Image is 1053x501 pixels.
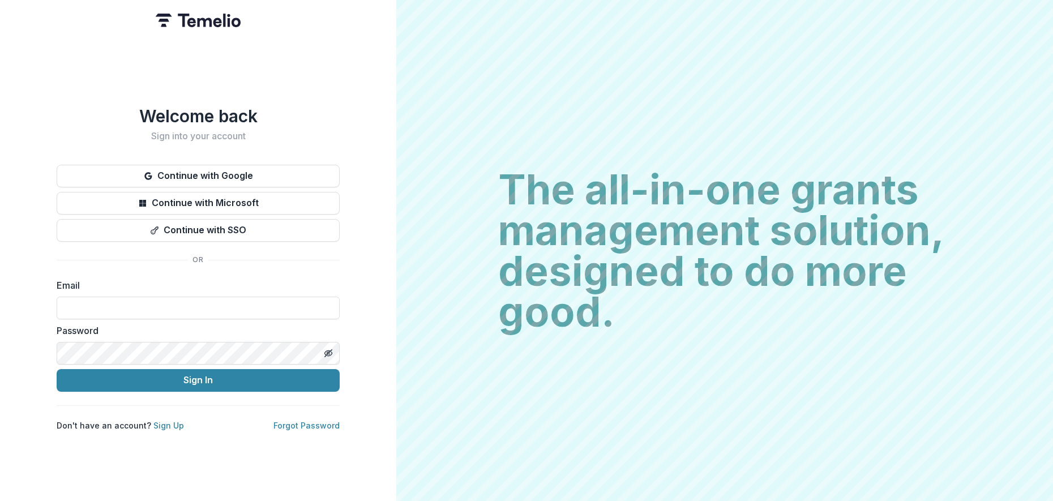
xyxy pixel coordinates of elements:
button: Sign In [57,369,340,392]
p: Don't have an account? [57,419,184,431]
h2: Sign into your account [57,131,340,142]
h1: Welcome back [57,106,340,126]
button: Continue with Google [57,165,340,187]
button: Continue with SSO [57,219,340,242]
label: Password [57,324,333,337]
img: Temelio [156,14,241,27]
button: Toggle password visibility [319,344,337,362]
a: Sign Up [153,421,184,430]
a: Forgot Password [273,421,340,430]
label: Email [57,279,333,292]
button: Continue with Microsoft [57,192,340,215]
